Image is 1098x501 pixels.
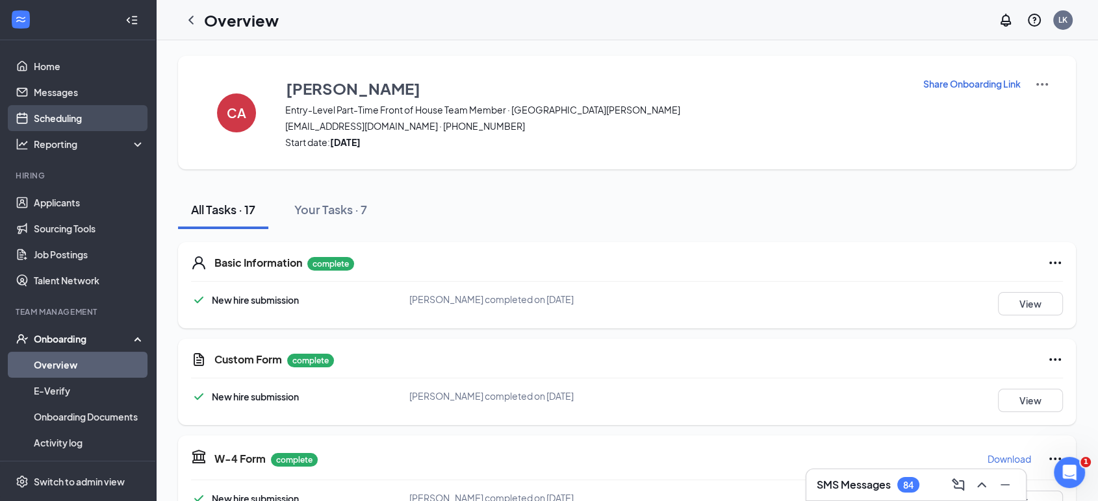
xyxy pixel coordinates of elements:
[191,255,207,271] svg: User
[948,474,969,495] button: ComposeMessage
[995,474,1015,495] button: Minimize
[951,477,966,493] svg: ComposeMessage
[183,12,199,28] svg: ChevronLeft
[307,257,354,271] p: complete
[330,136,361,148] strong: [DATE]
[34,456,145,482] a: Team
[923,77,1021,90] p: Share Onboarding Link
[191,201,255,217] div: All Tasks · 17
[998,389,1063,412] button: View
[14,13,27,26] svg: WorkstreamLogo
[204,9,279,31] h1: Overview
[16,475,29,488] svg: Settings
[34,105,145,131] a: Scheduling
[191,292,207,308] svg: Checkmark
[287,354,334,367] p: complete
[191,448,207,464] svg: TaxGovernmentIcon
[34,475,125,488] div: Switch to admin view
[227,108,246,117] h4: CA
[34,430,145,456] a: Activity log
[191,352,207,367] svg: CustomFormIcon
[923,77,1021,91] button: Share Onboarding Link
[1027,12,1042,28] svg: QuestionInfo
[1080,457,1091,467] span: 1
[34,378,145,404] a: E-Verify
[16,170,142,181] div: Hiring
[971,474,992,495] button: ChevronUp
[409,293,574,305] span: [PERSON_NAME] completed on [DATE]
[34,404,145,430] a: Onboarding Documents
[974,477,989,493] svg: ChevronUp
[34,352,145,378] a: Overview
[16,138,29,151] svg: Analysis
[212,294,299,306] span: New hire submission
[998,12,1014,28] svg: Notifications
[34,53,145,79] a: Home
[214,256,302,270] h5: Basic Information
[34,267,145,293] a: Talent Network
[204,77,269,149] button: CA
[285,77,906,100] button: [PERSON_NAME]
[34,138,146,151] div: Reporting
[16,332,29,345] svg: UserCheck
[988,452,1031,465] p: Download
[1058,14,1067,25] div: LK
[997,477,1013,493] svg: Minimize
[286,77,420,99] h3: [PERSON_NAME]
[1047,352,1063,367] svg: Ellipses
[16,306,142,317] div: Team Management
[903,480,913,491] div: 84
[34,241,145,267] a: Job Postings
[34,189,145,215] a: Applicants
[998,292,1063,315] button: View
[294,201,367,217] div: Your Tasks · 7
[34,332,134,345] div: Onboarding
[1054,457,1085,488] iframe: Intercom live chat
[214,452,266,466] h5: W-4 Form
[191,389,207,404] svg: Checkmark
[285,119,906,132] span: [EMAIL_ADDRESS][DOMAIN_NAME] · [PHONE_NUMBER]
[817,478,891,492] h3: SMS Messages
[1034,77,1050,92] img: More Actions
[1047,255,1063,271] svg: Ellipses
[214,352,282,367] h5: Custom Form
[409,390,574,402] span: [PERSON_NAME] completed on [DATE]
[271,453,318,467] p: complete
[212,391,299,402] span: New hire submission
[34,79,145,105] a: Messages
[125,14,138,27] svg: Collapse
[285,103,906,116] span: Entry-Level Part-Time Front of House Team Member · [GEOGRAPHIC_DATA][PERSON_NAME]
[1047,451,1063,467] svg: Ellipses
[987,448,1032,469] button: Download
[34,215,145,241] a: Sourcing Tools
[285,136,906,149] span: Start date:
